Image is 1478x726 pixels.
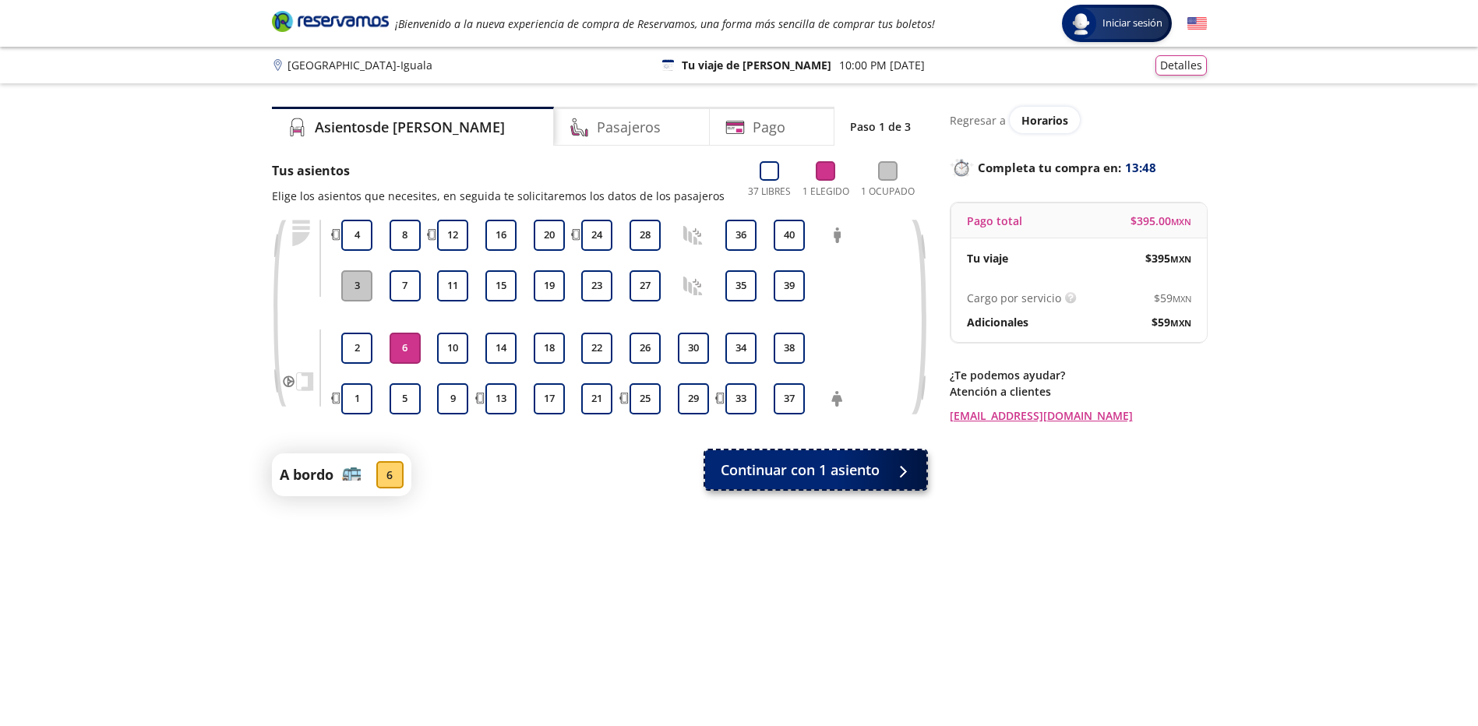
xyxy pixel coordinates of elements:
p: [GEOGRAPHIC_DATA] - Iguala [287,57,432,73]
button: 37 [774,383,805,414]
button: 15 [485,270,517,301]
button: 24 [581,220,612,251]
button: 20 [534,220,565,251]
button: Detalles [1155,55,1207,76]
button: 18 [534,333,565,364]
p: Elige los asientos que necesites, en seguida te solicitaremos los datos de los pasajeros [272,188,725,204]
a: Brand Logo [272,9,389,37]
small: MXN [1173,293,1191,305]
button: 35 [725,270,757,301]
span: Continuar con 1 asiento [721,460,880,481]
button: 4 [341,220,372,251]
button: 25 [630,383,661,414]
button: 26 [630,333,661,364]
button: 9 [437,383,468,414]
small: MXN [1170,317,1191,329]
span: $ 395.00 [1131,213,1191,229]
p: ¿Te podemos ayudar? [950,367,1207,383]
p: Tus asientos [272,161,725,180]
span: $ 59 [1152,314,1191,330]
button: 30 [678,333,709,364]
span: $ 59 [1154,290,1191,306]
button: Continuar con 1 asiento [705,450,926,489]
button: 40 [774,220,805,251]
button: 7 [390,270,421,301]
i: Brand Logo [272,9,389,33]
button: 28 [630,220,661,251]
p: Adicionales [967,314,1028,330]
span: Horarios [1021,113,1068,128]
button: English [1187,14,1207,33]
p: Regresar a [950,112,1006,129]
span: 13:48 [1125,159,1156,177]
div: 6 [376,461,404,488]
button: 14 [485,333,517,364]
button: 8 [390,220,421,251]
button: 36 [725,220,757,251]
button: 10 [437,333,468,364]
p: 1 Ocupado [861,185,915,199]
span: $ 395 [1145,250,1191,266]
button: 17 [534,383,565,414]
button: 39 [774,270,805,301]
button: 38 [774,333,805,364]
p: Tu viaje [967,250,1008,266]
button: 1 [341,383,372,414]
button: 23 [581,270,612,301]
button: 3 [341,270,372,301]
button: 19 [534,270,565,301]
div: Regresar a ver horarios [950,107,1207,133]
small: MXN [1170,253,1191,265]
button: 16 [485,220,517,251]
p: 1 Elegido [802,185,849,199]
a: [EMAIL_ADDRESS][DOMAIN_NAME] [950,407,1207,424]
button: 5 [390,383,421,414]
button: 29 [678,383,709,414]
p: Tu viaje de [PERSON_NAME] [682,57,831,73]
em: ¡Bienvenido a la nueva experiencia de compra de Reservamos, una forma más sencilla de comprar tus... [395,16,935,31]
span: Iniciar sesión [1096,16,1169,31]
p: A bordo [280,464,333,485]
h4: Asientos de [PERSON_NAME] [315,117,505,138]
p: 10:00 PM [DATE] [839,57,925,73]
button: 33 [725,383,757,414]
h4: Pago [753,117,785,138]
p: Cargo por servicio [967,290,1061,306]
button: 11 [437,270,468,301]
small: MXN [1171,216,1191,227]
button: 27 [630,270,661,301]
button: 21 [581,383,612,414]
p: Pago total [967,213,1022,229]
p: Atención a clientes [950,383,1207,400]
button: 34 [725,333,757,364]
button: 12 [437,220,468,251]
p: Completa tu compra en : [950,157,1207,178]
button: 22 [581,333,612,364]
h4: Pasajeros [597,117,661,138]
button: 13 [485,383,517,414]
p: Paso 1 de 3 [850,118,911,135]
p: 37 Libres [748,185,791,199]
button: 2 [341,333,372,364]
button: 6 [390,333,421,364]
